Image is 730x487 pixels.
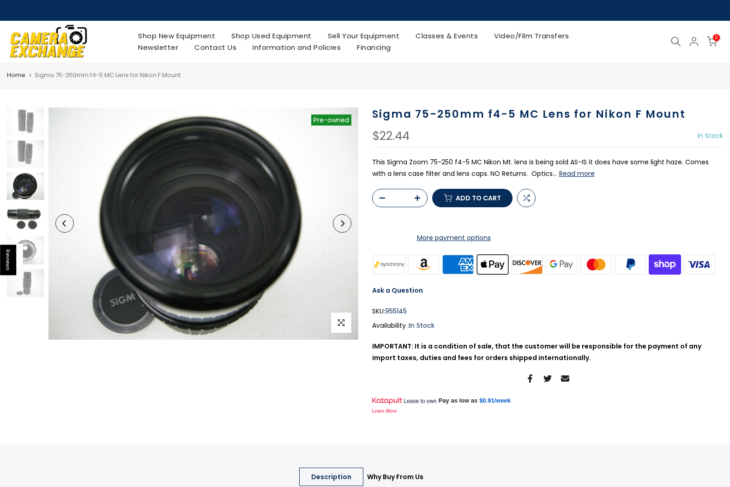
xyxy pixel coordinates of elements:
[439,397,478,405] span: Pay as low as
[372,130,410,142] div: $22.44
[579,253,613,276] img: master
[406,253,441,276] img: amazon payments
[372,232,536,244] a: More payment options
[187,42,245,53] a: Contact Us
[510,253,544,276] img: discover
[7,269,44,297] img: Sigma 75-250mm f4-5 MC Nikon Mount Lenses - Small Format - Nikon F Mount Lenses Manual Focus Sigm...
[372,409,397,414] a: Learn More
[456,195,501,201] span: Add to cart
[349,42,399,53] a: Financing
[7,140,44,168] img: Sigma 75-250mm f4-5 MC Nikon Mount Lenses - Small Format - Nikon F Mount Lenses Manual Focus Sigm...
[479,397,511,405] a: $0.91/week
[372,306,724,317] div: SKU:
[7,237,44,265] img: Sigma 75-250mm f4-5 MC Nikon Mount Lenses - Small Format - Nikon F Mount Lenses Manual Focus Sigm...
[320,30,408,42] a: Sell Your Equipment
[544,253,579,276] img: google pay
[130,30,223,42] a: Shop New Equipment
[713,34,720,41] span: 0
[404,397,436,405] span: Lease to own
[682,253,717,276] img: visa
[372,253,407,276] img: synchrony
[372,320,724,331] div: Availability :
[432,189,513,207] button: Add to cart
[245,42,349,53] a: Information and Policies
[372,342,701,362] strong: IMPORTANT: It is a condition of sale, that the customer will be responsible for the payment of an...
[441,253,476,276] img: american express
[475,253,510,276] img: apple pay
[7,71,25,80] a: Home
[385,306,407,317] span: 955145
[486,30,577,42] a: Video/Film Transfers
[299,468,363,486] a: Description
[561,373,569,384] a: Share on Email
[613,253,648,276] img: paypal
[7,204,44,232] img: Sigma 75-250mm f4-5 MC Nikon Mount Lenses - Small Format - Nikon F Mount Lenses Manual Focus Sigm...
[7,108,44,135] img: Sigma 75-250mm f4-5 MC Nikon Mount Lenses - Small Format - Nikon F Mount Lenses Manual Focus Sigm...
[130,42,187,53] a: Newsletter
[333,214,351,233] button: Next
[408,30,486,42] a: Classes & Events
[55,214,74,233] button: Previous
[223,30,320,42] a: Shop Used Equipment
[48,108,358,340] img: Sigma 75-250mm f4-5 MC Nikon Mount Lenses - Small Format - Nikon F Mount Lenses Manual Focus Sigm...
[372,108,724,121] h1: Sigma 75-250mm f4-5 MC Lens for Nikon F Mount
[372,286,423,295] a: Ask a Question
[355,468,435,486] a: Why Buy From Us
[707,36,717,47] a: 0
[698,131,723,140] span: In Stock
[409,321,434,330] span: In Stock
[35,71,181,79] span: Sigma 75-250mm f4-5 MC Lens for Nikon F Mount
[526,373,534,384] a: Share on Facebook
[372,156,724,180] p: This Sigma Zoom 75-250 f4-5 MC Nikon Mt. lens is being sold AS-IS it does have some light haze. C...
[559,169,595,178] button: Read more
[7,172,44,200] img: Sigma 75-250mm f4-5 MC Nikon Mount Lenses - Small Format - Nikon F Mount Lenses Manual Focus Sigm...
[543,373,552,384] a: Share on Twitter
[648,253,682,276] img: shopify pay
